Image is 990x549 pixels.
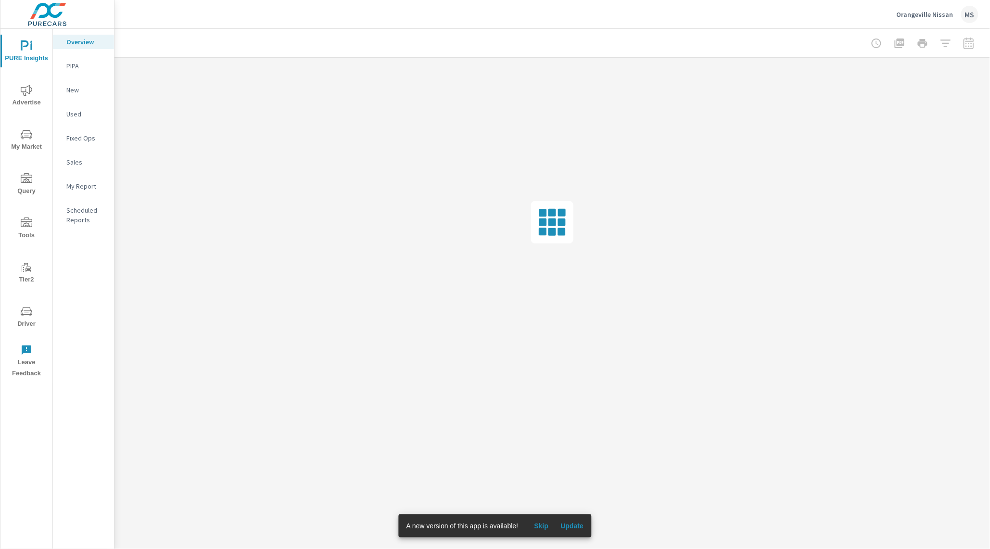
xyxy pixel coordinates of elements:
[3,173,50,197] span: Query
[3,345,50,379] span: Leave Feedback
[66,109,106,119] p: Used
[3,129,50,153] span: My Market
[3,306,50,330] span: Driver
[66,157,106,167] p: Sales
[66,181,106,191] p: My Report
[66,85,106,95] p: New
[3,262,50,285] span: Tier2
[560,522,584,530] span: Update
[406,522,519,530] span: A new version of this app is available!
[3,217,50,241] span: Tools
[530,522,553,530] span: Skip
[53,107,114,121] div: Used
[53,131,114,145] div: Fixed Ops
[53,203,114,227] div: Scheduled Reports
[961,6,978,23] div: MS
[53,35,114,49] div: Overview
[53,155,114,169] div: Sales
[0,29,52,383] div: nav menu
[557,518,587,534] button: Update
[3,85,50,108] span: Advertise
[53,83,114,97] div: New
[53,59,114,73] div: PIPA
[897,10,953,19] p: Orangeville Nissan
[53,179,114,193] div: My Report
[66,37,106,47] p: Overview
[66,133,106,143] p: Fixed Ops
[526,518,557,534] button: Skip
[66,205,106,225] p: Scheduled Reports
[66,61,106,71] p: PIPA
[3,40,50,64] span: PURE Insights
